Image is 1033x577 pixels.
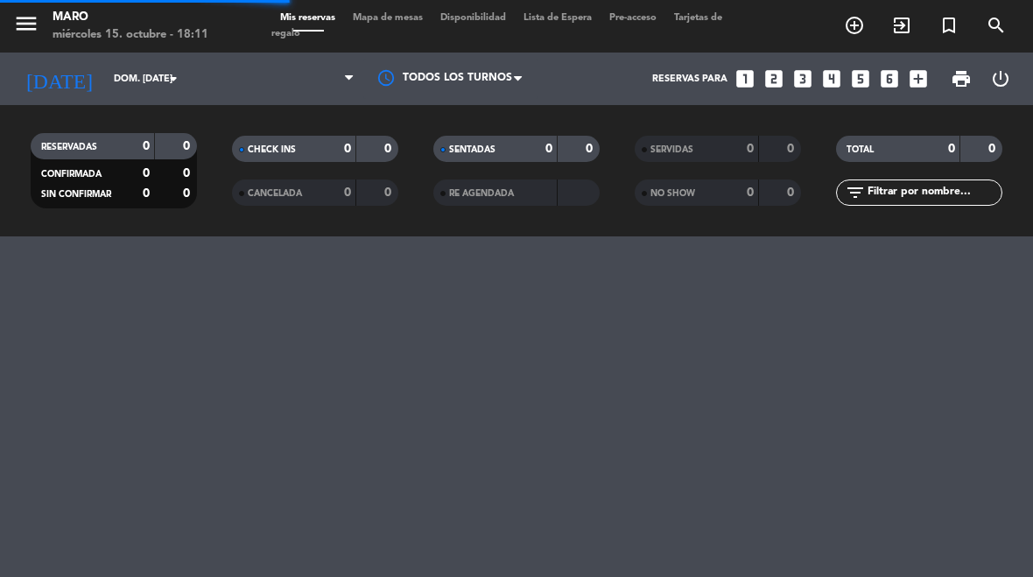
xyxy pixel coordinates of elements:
[831,11,878,40] span: RESERVAR MESA
[601,13,665,23] span: Pre-acceso
[791,67,814,90] i: looks_3
[344,143,351,155] strong: 0
[432,13,515,23] span: Disponibilidad
[820,67,843,90] i: looks_4
[849,67,872,90] i: looks_5
[650,145,693,154] span: SERVIDAS
[344,13,432,23] span: Mapa de mesas
[925,11,973,40] span: Reserva especial
[13,11,39,43] button: menu
[183,167,193,179] strong: 0
[844,15,865,36] i: add_circle_outline
[384,143,395,155] strong: 0
[449,189,514,198] span: RE AGENDADA
[907,67,930,90] i: add_box
[878,11,925,40] span: WALK IN
[652,74,727,85] span: Reservas para
[53,26,208,44] div: miércoles 15. octubre - 18:11
[41,143,97,151] span: RESERVADAS
[143,167,150,179] strong: 0
[980,53,1020,105] div: LOG OUT
[163,68,184,89] i: arrow_drop_down
[948,143,955,155] strong: 0
[973,11,1020,40] span: BUSCAR
[891,15,912,36] i: exit_to_app
[938,15,959,36] i: turned_in_not
[747,143,754,155] strong: 0
[847,145,874,154] span: TOTAL
[988,143,999,155] strong: 0
[449,145,495,154] span: SENTADAS
[787,143,798,155] strong: 0
[545,143,552,155] strong: 0
[248,145,296,154] span: CHECK INS
[762,67,785,90] i: looks_two
[183,140,193,152] strong: 0
[515,13,601,23] span: Lista de Espera
[53,9,208,26] div: Maro
[13,60,105,98] i: [DATE]
[271,13,344,23] span: Mis reservas
[248,189,302,198] span: CANCELADA
[41,190,111,199] span: SIN CONFIRMAR
[384,186,395,199] strong: 0
[845,182,866,203] i: filter_list
[866,183,1001,202] input: Filtrar por nombre...
[734,67,756,90] i: looks_one
[878,67,901,90] i: looks_6
[13,11,39,37] i: menu
[183,187,193,200] strong: 0
[586,143,596,155] strong: 0
[143,187,150,200] strong: 0
[344,186,351,199] strong: 0
[787,186,798,199] strong: 0
[990,68,1011,89] i: power_settings_new
[143,140,150,152] strong: 0
[747,186,754,199] strong: 0
[951,68,972,89] span: print
[650,189,695,198] span: NO SHOW
[41,170,102,179] span: CONFIRMADA
[986,15,1007,36] i: search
